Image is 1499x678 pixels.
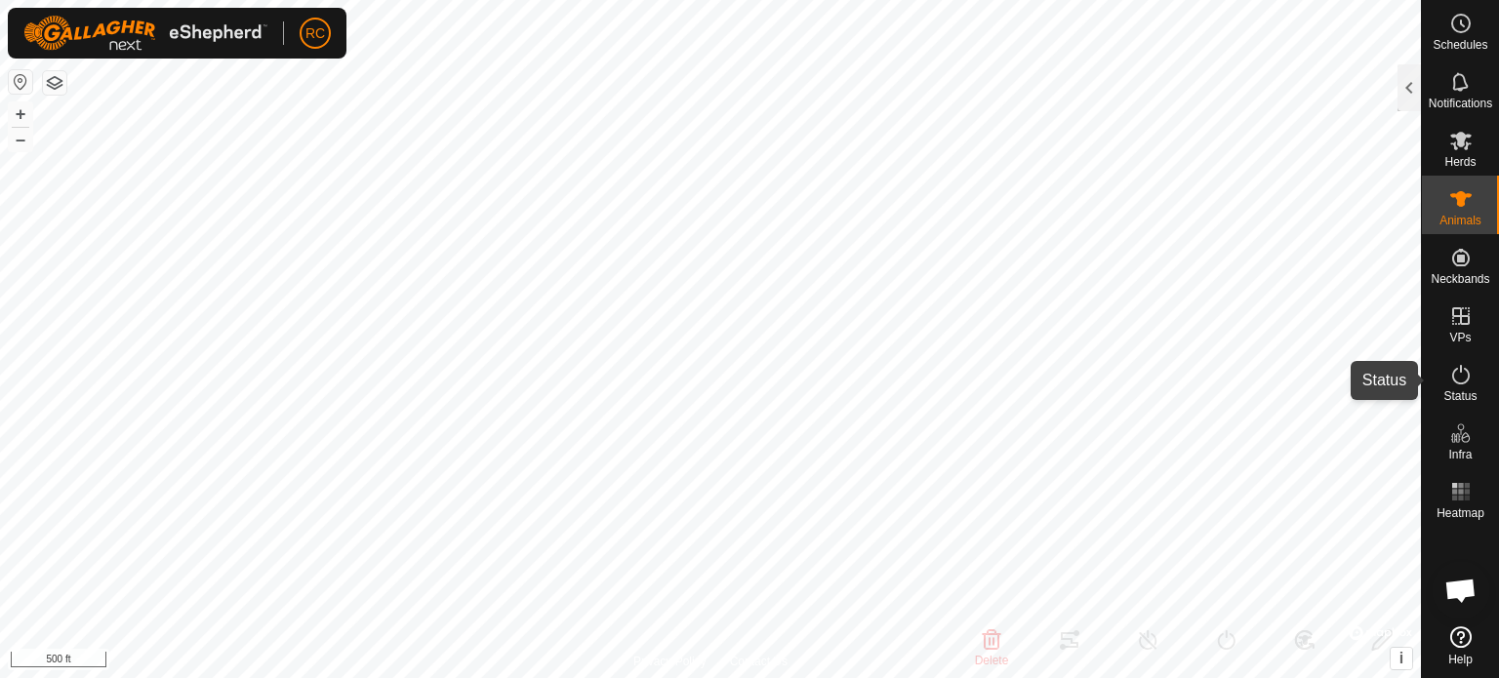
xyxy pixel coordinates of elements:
[633,653,707,670] a: Privacy Policy
[9,70,32,94] button: Reset Map
[9,128,32,151] button: –
[1444,156,1476,168] span: Herds
[1432,561,1490,619] div: Open chat
[1391,648,1412,669] button: i
[1433,39,1487,51] span: Schedules
[1449,332,1471,343] span: VPs
[1429,98,1492,109] span: Notifications
[1439,215,1481,226] span: Animals
[43,71,66,95] button: Map Layers
[305,23,325,44] span: RC
[23,16,267,51] img: Gallagher Logo
[1443,390,1477,402] span: Status
[1422,618,1499,673] a: Help
[1437,507,1484,519] span: Heatmap
[1448,654,1473,665] span: Help
[730,653,788,670] a: Contact Us
[1431,273,1489,285] span: Neckbands
[1399,650,1403,666] span: i
[9,102,32,126] button: +
[1448,449,1472,460] span: Infra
